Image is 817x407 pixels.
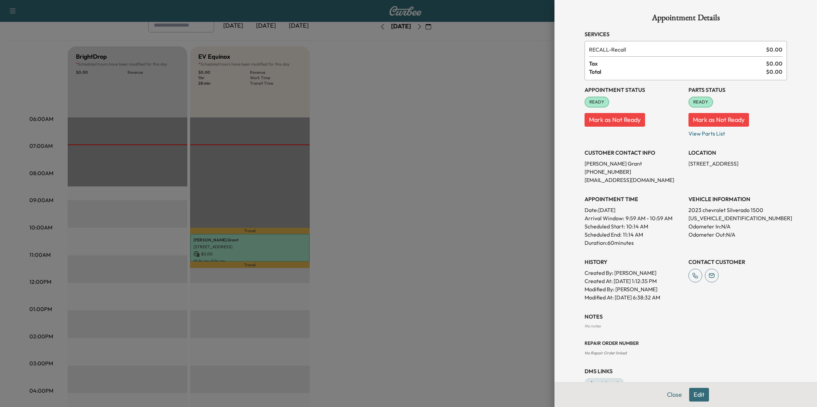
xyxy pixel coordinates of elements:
[585,195,683,203] h3: APPOINTMENT TIME
[585,14,787,25] h1: Appointment Details
[688,195,787,203] h3: VEHICLE INFORMATION
[766,45,782,54] span: $ 0.00
[585,86,683,94] h3: Appointment Status
[662,388,686,402] button: Close
[688,222,787,230] p: Odometer In: N/A
[585,239,683,247] p: Duration: 60 minutes
[623,230,643,239] p: 11:14 AM
[688,206,787,214] p: 2023 chevrolet Silverado 1500
[585,30,787,38] h3: Services
[585,312,787,321] h3: NOTES
[585,159,683,168] p: [PERSON_NAME] Grant
[689,388,709,402] button: Edit
[585,293,683,301] p: Modified At : [DATE] 6:38:32 AM
[585,222,625,230] p: Scheduled Start:
[585,214,683,222] p: Arrival Window:
[688,230,787,239] p: Odometer Out: N/A
[688,258,787,266] h3: CONTACT CUSTOMER
[585,113,645,127] button: Mark as Not Ready
[688,86,787,94] h3: Parts Status
[585,149,683,157] h3: CUSTOMER CONTACT INFO
[589,59,766,68] span: Tax
[688,159,787,168] p: [STREET_ADDRESS]
[585,269,683,277] p: Created By : [PERSON_NAME]
[585,168,683,176] p: [PHONE_NUMBER]
[766,68,782,76] span: $ 0.00
[585,340,787,347] h3: Repair Order number
[585,378,624,388] a: Appointment
[585,176,683,184] p: [EMAIL_ADDRESS][DOMAIN_NAME]
[585,323,787,329] div: No notes
[585,285,683,293] p: Modified By : [PERSON_NAME]
[766,59,782,68] span: $ 0.00
[585,206,683,214] p: Date: [DATE]
[585,350,627,355] span: No Repair Order linked
[589,68,766,76] span: Total
[626,214,672,222] span: 9:59 AM - 10:59 AM
[585,258,683,266] h3: History
[688,149,787,157] h3: LOCATION
[585,277,683,285] p: Created At : [DATE] 1:12:35 PM
[688,127,787,138] p: View Parts List
[688,214,787,222] p: [US_VEHICLE_IDENTIFICATION_NUMBER]
[585,99,608,106] span: READY
[585,367,787,375] h3: DMS Links
[585,230,621,239] p: Scheduled End:
[589,45,763,54] span: Recall
[688,113,749,127] button: Mark as Not Ready
[626,222,648,230] p: 10:14 AM
[689,99,712,106] span: READY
